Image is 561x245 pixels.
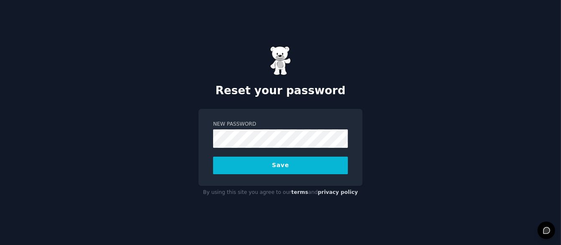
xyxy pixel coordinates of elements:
[213,157,348,174] button: Save
[318,189,358,195] a: privacy policy
[198,84,363,98] h2: Reset your password
[291,189,308,195] a: terms
[270,46,291,75] img: Gummy Bear
[198,186,363,199] div: By using this site you agree to our and
[213,121,348,128] label: New Password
